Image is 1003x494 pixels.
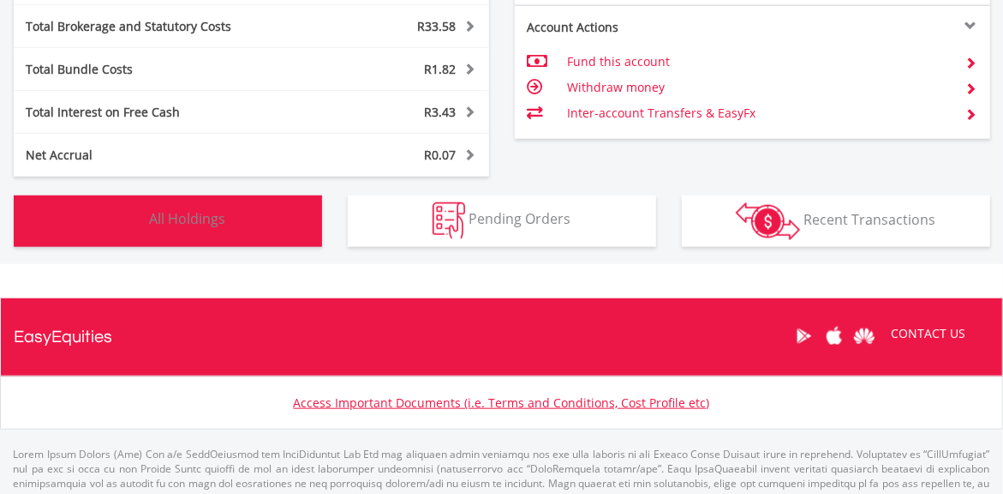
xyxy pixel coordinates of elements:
[803,210,935,229] span: Recent Transactions
[433,202,465,239] img: pending_instructions-wht.png
[849,310,879,363] a: Huawei
[14,298,112,376] a: EasyEquities
[14,147,291,164] div: Net Accrual
[682,196,990,247] button: Recent Transactions
[567,75,952,100] td: Withdraw money
[425,104,457,120] span: R3.43
[567,100,952,126] td: Inter-account Transfers & EasyFx
[425,147,457,163] span: R0.07
[418,18,457,34] span: R33.58
[736,202,800,240] img: transactions-zar-wht.png
[515,19,753,36] div: Account Actions
[879,310,977,358] a: CONTACT US
[567,49,952,75] td: Fund this account
[294,395,710,411] a: Access Important Documents (i.e. Terms and Conditions, Cost Profile etc)
[819,310,849,363] a: Apple
[789,310,819,363] a: Google Play
[14,196,322,247] button: All Holdings
[469,210,570,229] span: Pending Orders
[14,61,291,78] div: Total Bundle Costs
[14,18,291,35] div: Total Brokerage and Statutory Costs
[110,202,146,239] img: holdings-wht.png
[150,210,226,229] span: All Holdings
[14,104,291,121] div: Total Interest on Free Cash
[348,196,656,247] button: Pending Orders
[425,61,457,77] span: R1.82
